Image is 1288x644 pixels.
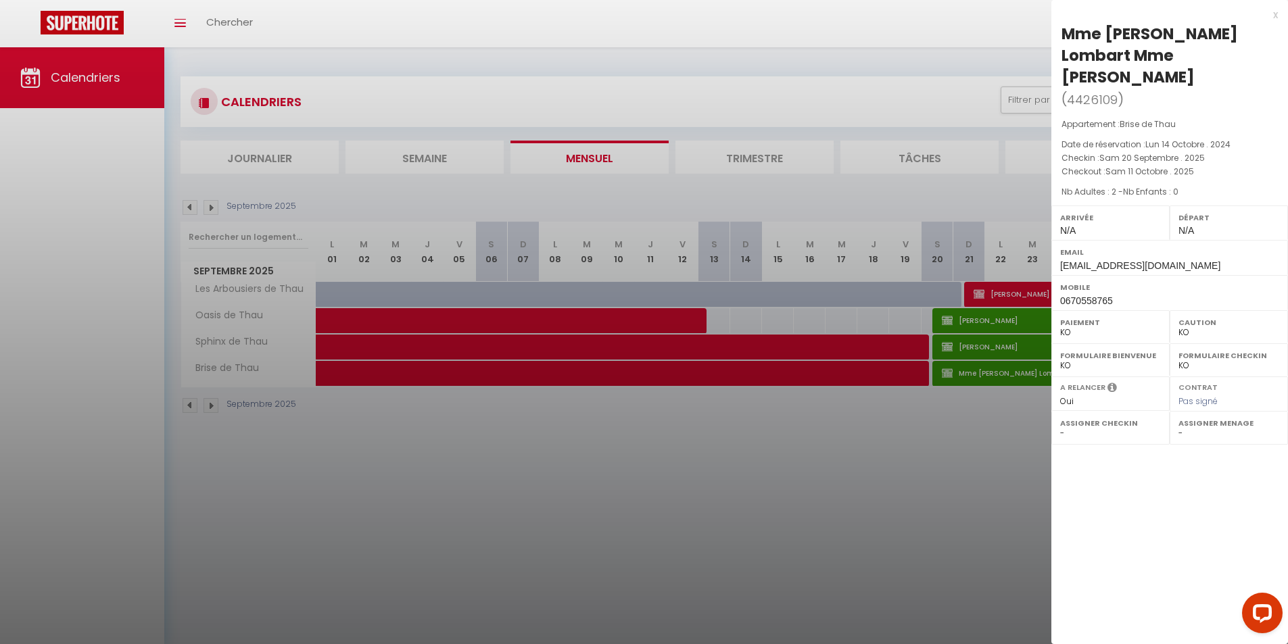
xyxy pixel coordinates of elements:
[1120,118,1176,130] span: Brise de Thau
[1062,151,1278,165] p: Checkin :
[1105,166,1194,177] span: Sam 11 Octobre . 2025
[1062,186,1178,197] span: Nb Adultes : 2 -
[1060,416,1161,430] label: Assigner Checkin
[1178,316,1279,329] label: Caution
[1060,260,1220,271] span: [EMAIL_ADDRESS][DOMAIN_NAME]
[1178,395,1218,407] span: Pas signé
[1060,316,1161,329] label: Paiement
[1060,280,1279,294] label: Mobile
[1060,295,1113,306] span: 0670558765
[1178,416,1279,430] label: Assigner Menage
[1062,165,1278,178] p: Checkout :
[1067,91,1118,108] span: 4426109
[1051,7,1278,23] div: x
[1060,225,1076,236] span: N/A
[1178,225,1194,236] span: N/A
[1178,211,1279,224] label: Départ
[1060,245,1279,259] label: Email
[1178,382,1218,391] label: Contrat
[1178,349,1279,362] label: Formulaire Checkin
[1062,118,1278,131] p: Appartement :
[1107,382,1117,397] i: Sélectionner OUI si vous souhaiter envoyer les séquences de messages post-checkout
[1060,211,1161,224] label: Arrivée
[1062,23,1278,88] div: Mme [PERSON_NAME] Lombart Mme [PERSON_NAME]
[1060,349,1161,362] label: Formulaire Bienvenue
[1099,152,1205,164] span: Sam 20 Septembre . 2025
[1145,139,1231,150] span: Lun 14 Octobre . 2024
[1231,587,1288,644] iframe: LiveChat chat widget
[1060,382,1105,393] label: A relancer
[1062,90,1124,109] span: ( )
[1062,138,1278,151] p: Date de réservation :
[1123,186,1178,197] span: Nb Enfants : 0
